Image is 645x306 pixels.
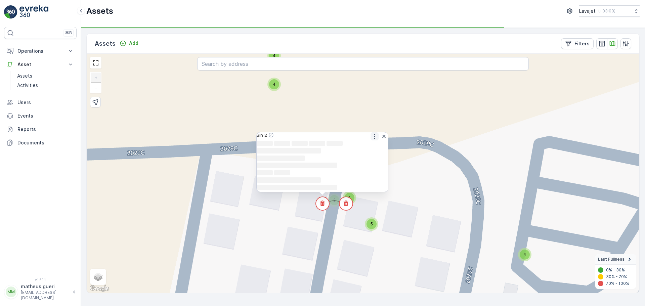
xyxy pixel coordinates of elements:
p: Bin 2 [257,132,267,138]
span: 5 [371,221,373,226]
p: Add [129,40,138,47]
a: View Fullscreen [91,58,101,68]
span: 4 [273,53,275,58]
button: Filters [561,38,594,49]
span: 4 [273,82,275,87]
span: Last Fullness [598,257,625,262]
button: MMmatheus.gueri[EMAIL_ADDRESS][DOMAIN_NAME] [4,283,77,301]
a: Layers [91,269,105,284]
span: + [94,75,97,80]
p: matheus.gueri [21,283,69,290]
p: Assets [95,39,116,48]
img: logo_light-DOdMpM7g.png [19,5,48,19]
p: 0% - 30% [606,267,625,273]
span: v 1.51.1 [4,278,77,282]
img: logo [4,5,17,19]
a: Zoom In [91,73,101,83]
a: Reports [4,123,77,136]
p: ⌘B [65,30,72,36]
p: Asset [17,61,63,68]
a: Assets [14,71,77,81]
a: Activities [14,81,77,90]
div: 5 [365,217,378,231]
p: Events [17,113,74,119]
button: Operations [4,44,77,58]
span: 4 [523,252,526,257]
a: Users [4,96,77,109]
div: 4 [267,78,281,91]
span: 4 [348,195,351,200]
p: Lavajet [579,8,596,14]
input: Search by address [197,57,529,71]
p: 30% - 70% [606,274,627,279]
button: Asset [4,58,77,71]
a: Events [4,109,77,123]
p: ( +03:00 ) [598,8,615,14]
p: Filters [574,40,590,47]
span: 2 [333,198,336,203]
a: Open this area in Google Maps (opens a new window) [88,284,111,293]
button: Add [117,39,141,47]
a: Zoom Out [91,83,101,93]
summary: Last Fullness [595,254,636,265]
p: Reports [17,126,74,133]
p: Users [17,99,74,106]
div: 2 [328,193,341,207]
img: Google [88,284,111,293]
p: Documents [17,139,74,146]
div: 4 [518,248,531,261]
p: Operations [17,48,63,54]
p: 70% - 100% [606,281,629,286]
span: − [94,85,98,90]
button: Lavajet(+03:00) [579,5,640,17]
p: Assets [86,6,113,16]
p: Activities [17,82,38,89]
p: [EMAIL_ADDRESS][DOMAIN_NAME] [21,290,69,301]
div: MM [6,287,16,297]
p: Assets [17,73,32,79]
a: Documents [4,136,77,149]
div: 4 [267,49,281,62]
